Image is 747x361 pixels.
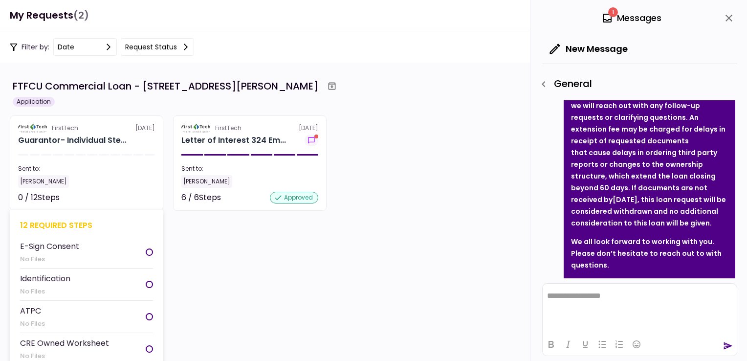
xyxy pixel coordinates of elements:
div: No Files [20,254,79,264]
button: show-messages [305,135,318,146]
p: Please reference the First Tech Commercial Lending Portal for the list of additional required doc... [571,53,728,229]
button: Archive workflow [323,77,341,95]
button: Underline [577,338,593,351]
div: [DATE] [18,124,155,133]
div: Not started [111,192,155,203]
button: send [723,341,733,351]
img: Partner logo [181,124,211,133]
button: Bold [543,338,559,351]
iframe: Rich Text Area [543,284,737,333]
button: close [721,10,737,26]
div: 0 / 12 Steps [18,192,60,203]
button: Request status [121,38,194,56]
div: Sent to: [181,164,318,173]
div: E-Sign Consent [20,240,79,252]
div: Application [13,97,55,107]
div: [PERSON_NAME] [181,175,232,188]
div: Identification [20,272,70,285]
div: FTFCU Commercial Loan - [STREET_ADDRESS][PERSON_NAME] [13,79,318,93]
h1: My Requests [10,5,89,25]
div: [PERSON_NAME] [18,175,69,188]
div: FirstTech [215,124,242,133]
button: Bullet list [594,338,611,351]
div: Messages [601,11,661,25]
div: ATPC [20,305,45,317]
strong: [DATE] [613,195,637,204]
div: approved [270,192,318,203]
div: 12 required steps [20,219,153,231]
div: No Files [20,287,70,296]
img: Partner logo [18,124,48,133]
span: (2) [73,5,89,25]
div: General [535,76,737,92]
div: 6 / 6 Steps [181,192,221,203]
span: 1 [608,7,618,17]
button: New Message [542,36,636,62]
button: date [53,38,117,56]
div: No Files [20,319,45,329]
button: Italic [560,338,576,351]
button: Numbered list [611,338,628,351]
div: Filter by: [10,38,194,56]
div: [DATE] [181,124,318,133]
div: date [58,42,74,52]
button: Emojis [628,338,645,351]
div: Guarantor- Individual Stephen Mallik [18,135,127,146]
div: FirstTech [52,124,78,133]
div: CRE Owned Worksheet [20,337,109,349]
div: No Files [20,351,109,361]
p: We all look forward to working with you. Please don’t hesitate to reach out to with questions. [571,236,728,271]
div: Letter of Interest 324 Emerson Blvd High Ridge MO [181,135,286,146]
div: Sent to: [18,164,155,173]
